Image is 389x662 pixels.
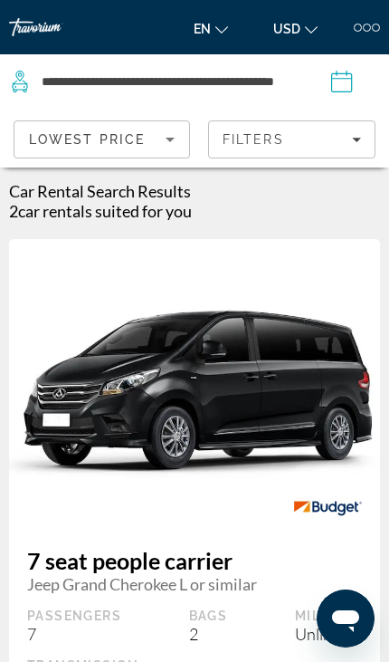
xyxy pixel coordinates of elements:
[27,574,362,594] span: Jeep Grand Cherokee L or similar
[208,120,375,158] button: Filters
[29,129,175,150] mat-select: Sort by
[264,15,327,42] button: Change currency
[29,132,145,147] span: Lowest Price
[322,54,375,109] button: Pickup date: Nov 12, 2025 02:00 PM
[194,22,211,36] span: en
[27,624,121,644] div: 7
[18,201,192,221] span: car rentals suited for you
[273,22,300,36] span: USD
[295,608,362,624] div: Mileage
[295,624,362,644] div: Unlimited
[27,547,362,574] span: 7 seat people carrier
[9,201,380,221] h2: 2
[189,608,228,624] div: Bags
[189,624,228,644] div: 2
[317,590,375,648] iframe: Кнопка для запуску вікна повідомлень
[40,68,290,95] input: Search pickup location
[185,15,237,42] button: Change language
[9,181,380,201] h1: Car Rental Search Results
[223,132,284,147] span: Filters
[27,608,121,624] div: Passengers
[276,488,380,529] img: BUDGET
[9,283,380,486] img: Jeep Grand Cherokee L or similar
